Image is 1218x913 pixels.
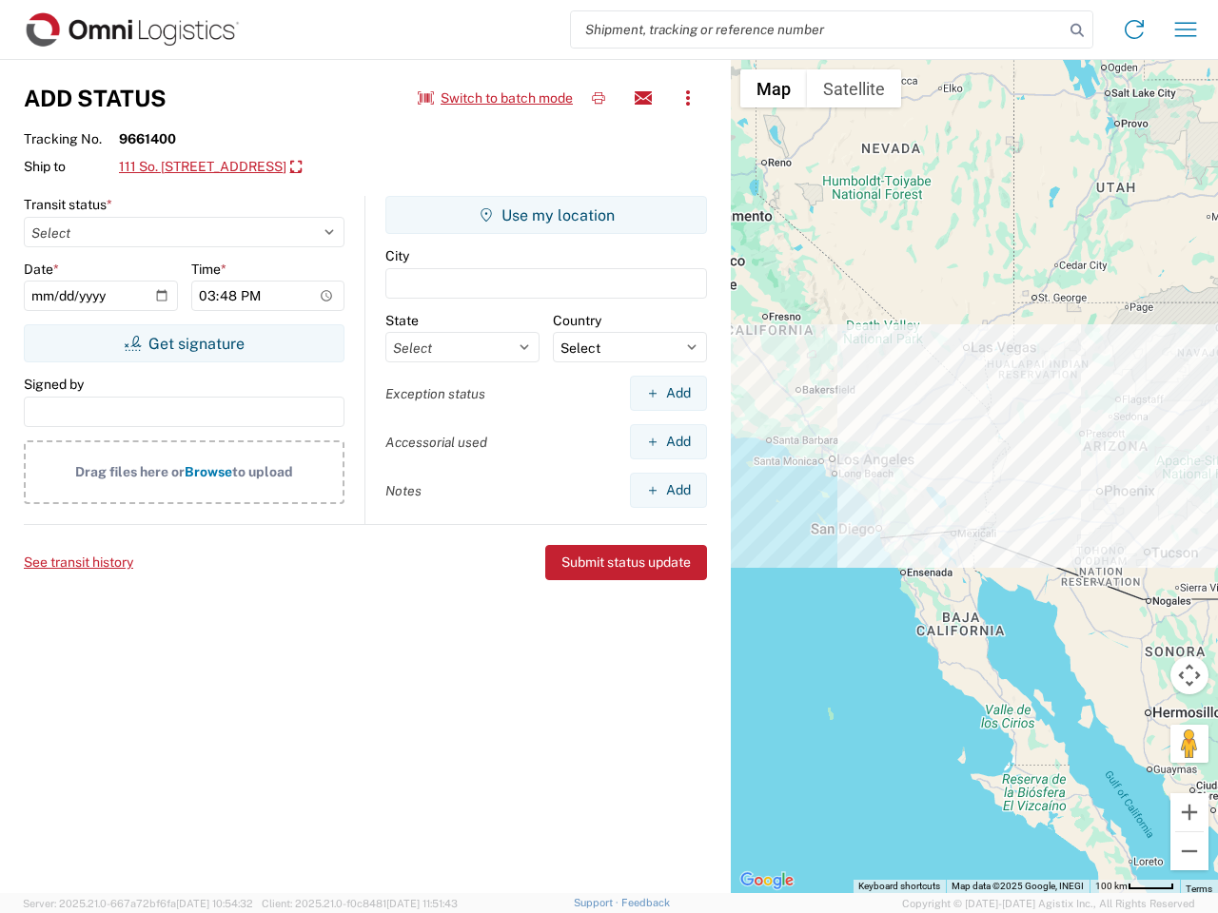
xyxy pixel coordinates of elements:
span: Drag files here or [75,464,185,479]
button: Zoom out [1170,832,1208,870]
button: Add [630,376,707,411]
a: 111 So. [STREET_ADDRESS] [119,151,302,184]
button: Show satellite imagery [807,69,901,107]
span: Map data ©2025 Google, INEGI [952,881,1084,891]
label: State [385,312,419,329]
button: Submit status update [545,545,707,580]
h3: Add Status [24,85,167,112]
label: Time [191,261,226,278]
span: [DATE] 11:51:43 [386,898,458,909]
label: Exception status [385,385,485,402]
button: Map camera controls [1170,656,1208,694]
a: Open this area in Google Maps (opens a new window) [736,868,798,893]
label: Signed by [24,376,84,393]
label: Accessorial used [385,434,487,451]
a: Terms [1186,884,1212,894]
span: [DATE] 10:54:32 [176,898,253,909]
button: Keyboard shortcuts [858,880,940,893]
button: Add [630,424,707,459]
span: Copyright © [DATE]-[DATE] Agistix Inc., All Rights Reserved [902,895,1195,912]
span: Tracking No. [24,130,119,147]
label: Notes [385,482,422,499]
strong: 9661400 [119,130,176,147]
span: to upload [232,464,293,479]
button: Get signature [24,324,344,362]
label: Date [24,261,59,278]
a: Support [574,897,621,908]
button: Add [630,473,707,508]
button: Switch to batch mode [418,83,573,114]
label: City [385,247,409,264]
label: Country [553,312,601,329]
button: Map Scale: 100 km per 45 pixels [1090,880,1180,893]
a: Feedback [621,897,670,908]
button: Zoom in [1170,793,1208,831]
span: Browse [185,464,232,479]
input: Shipment, tracking or reference number [571,11,1064,48]
label: Transit status [24,196,112,213]
button: Use my location [385,196,707,234]
button: See transit history [24,547,133,578]
span: Client: 2025.21.0-f0c8481 [262,898,458,909]
button: Show street map [740,69,807,107]
span: 100 km [1095,881,1128,891]
span: Ship to [24,158,119,175]
img: Google [736,868,798,893]
span: Server: 2025.21.0-667a72bf6fa [23,898,253,909]
button: Drag Pegman onto the map to open Street View [1170,725,1208,763]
